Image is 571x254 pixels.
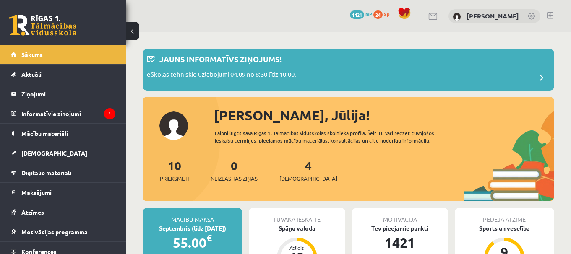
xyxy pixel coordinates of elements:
div: Spāņu valoda [249,224,345,233]
legend: Maksājumi [21,183,115,202]
legend: Ziņojumi [21,84,115,104]
a: Maksājumi [11,183,115,202]
div: Tev pieejamie punkti [352,224,448,233]
a: [PERSON_NAME] [467,12,519,20]
a: 1421 mP [350,10,372,17]
p: Jauns informatīvs ziņojums! [159,53,282,65]
a: 0Neizlasītās ziņas [211,158,258,183]
i: 1 [104,108,115,119]
span: Aktuāli [21,70,42,78]
div: Mācību maksa [143,208,242,224]
span: mP [365,10,372,17]
a: [DEMOGRAPHIC_DATA] [11,143,115,163]
a: Ziņojumi [11,84,115,104]
img: Jūlija Cabuļeva [453,13,461,21]
a: Sākums [11,45,115,64]
span: Priekšmeti [160,174,189,183]
span: [DEMOGRAPHIC_DATA] [21,149,87,157]
div: Septembris (līdz [DATE]) [143,224,242,233]
div: 1421 [352,233,448,253]
a: Rīgas 1. Tālmācības vidusskola [9,15,76,36]
legend: Informatīvie ziņojumi [21,104,115,123]
div: [PERSON_NAME], Jūlija! [214,105,554,125]
span: Motivācijas programma [21,228,88,236]
span: Neizlasītās ziņas [211,174,258,183]
div: Tuvākā ieskaite [249,208,345,224]
a: 24 xp [373,10,394,17]
div: 55.00 [143,233,242,253]
a: Mācību materiāli [11,124,115,143]
a: Atzīmes [11,202,115,222]
span: [DEMOGRAPHIC_DATA] [279,174,337,183]
a: Aktuāli [11,65,115,84]
span: 1421 [350,10,364,19]
div: Atlicis [284,245,310,250]
a: 10Priekšmeti [160,158,189,183]
div: Motivācija [352,208,448,224]
a: Jauns informatīvs ziņojums! eSkolas tehniskie uzlabojumi 04.09 no 8:30 līdz 10:00. [147,53,550,86]
div: Pēdējā atzīme [455,208,554,224]
p: eSkolas tehniskie uzlabojumi 04.09 no 8:30 līdz 10:00. [147,70,296,81]
a: 4[DEMOGRAPHIC_DATA] [279,158,337,183]
span: xp [384,10,389,17]
span: Mācību materiāli [21,130,68,137]
span: Digitālie materiāli [21,169,71,176]
div: Sports un veselība [455,224,554,233]
a: Digitālie materiāli [11,163,115,182]
span: Atzīmes [21,208,44,216]
span: € [206,232,212,244]
a: Motivācijas programma [11,222,115,241]
div: Laipni lūgts savā Rīgas 1. Tālmācības vidusskolas skolnieka profilā. Šeit Tu vari redzēt tuvojošo... [215,129,462,144]
span: Sākums [21,51,43,58]
span: 24 [373,10,383,19]
a: Informatīvie ziņojumi1 [11,104,115,123]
